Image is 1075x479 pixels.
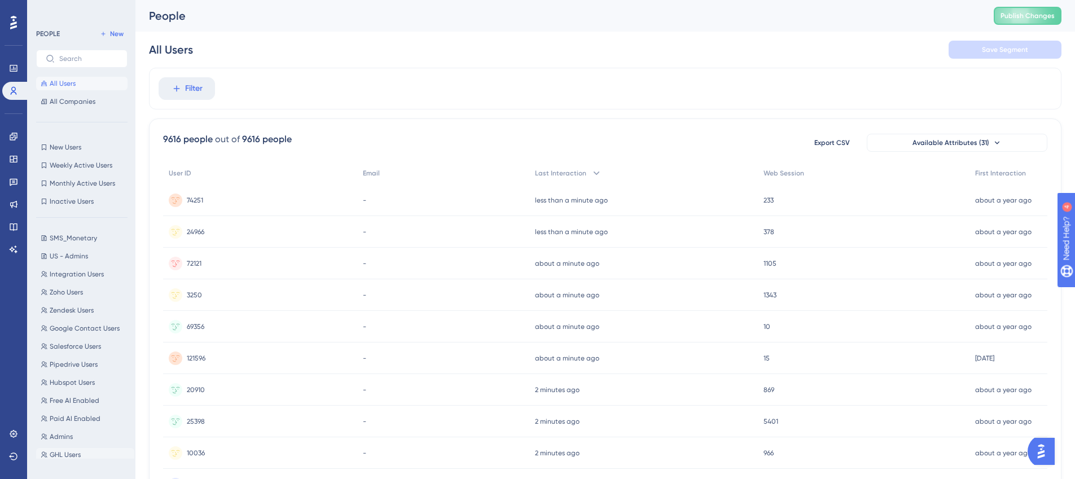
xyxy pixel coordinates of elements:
[535,169,586,178] span: Last Interaction
[36,77,128,90] button: All Users
[36,430,134,443] button: Admins
[804,134,860,152] button: Export CSV
[814,138,850,147] span: Export CSV
[50,324,120,333] span: Google Contact Users
[36,249,134,263] button: US - Admins
[50,432,73,441] span: Admins
[764,417,778,426] span: 5401
[185,82,203,95] span: Filter
[982,45,1028,54] span: Save Segment
[535,386,580,394] time: 2 minutes ago
[50,360,98,369] span: Pipedrive Users
[50,270,104,279] span: Integration Users
[764,169,804,178] span: Web Session
[36,159,128,172] button: Weekly Active Users
[764,259,776,268] span: 1105
[764,354,770,363] span: 15
[50,288,83,297] span: Zoho Users
[163,133,213,146] div: 9616 people
[975,449,1032,457] time: about a year ago
[159,77,215,100] button: Filter
[149,8,966,24] div: People
[975,354,994,362] time: [DATE]
[535,418,580,425] time: 2 minutes ago
[535,291,599,299] time: about a minute ago
[36,394,134,407] button: Free AI Enabled
[110,29,124,38] span: New
[363,291,366,300] span: -
[1028,434,1061,468] iframe: UserGuiding AI Assistant Launcher
[215,133,240,146] div: out of
[975,260,1032,267] time: about a year ago
[975,418,1032,425] time: about a year ago
[36,448,134,462] button: GHL Users
[242,133,292,146] div: 9616 people
[59,55,118,63] input: Search
[50,197,94,206] span: Inactive Users
[187,417,205,426] span: 25398
[50,450,81,459] span: GHL Users
[50,342,101,351] span: Salesforce Users
[96,27,128,41] button: New
[535,449,580,457] time: 2 minutes ago
[187,385,205,394] span: 20910
[50,97,95,106] span: All Companies
[50,161,112,170] span: Weekly Active Users
[50,396,99,405] span: Free AI Enabled
[975,228,1032,236] time: about a year ago
[187,291,202,300] span: 3250
[36,29,60,38] div: PEOPLE
[363,259,366,268] span: -
[363,417,366,426] span: -
[36,177,128,190] button: Monthly Active Users
[764,196,774,205] span: 233
[535,196,608,204] time: less than a minute ago
[50,143,81,152] span: New Users
[912,138,989,147] span: Available Attributes (31)
[187,449,205,458] span: 10036
[975,323,1032,331] time: about a year ago
[36,340,134,353] button: Salesforce Users
[169,169,191,178] span: User ID
[1001,11,1055,20] span: Publish Changes
[36,195,128,208] button: Inactive Users
[36,231,134,245] button: SMS_Monetary
[187,227,204,236] span: 24966
[36,304,134,317] button: Zendesk Users
[50,378,95,387] span: Hubspot Users
[363,196,366,205] span: -
[36,322,134,335] button: Google Contact Users
[50,179,115,188] span: Monthly Active Users
[363,385,366,394] span: -
[764,322,770,331] span: 10
[994,7,1061,25] button: Publish Changes
[975,386,1032,394] time: about a year ago
[363,354,366,363] span: -
[363,227,366,236] span: -
[36,358,134,371] button: Pipedrive Users
[975,291,1032,299] time: about a year ago
[975,169,1026,178] span: First Interaction
[363,169,380,178] span: Email
[764,449,774,458] span: 966
[78,6,82,15] div: 4
[187,354,205,363] span: 121596
[764,227,774,236] span: 378
[867,134,1047,152] button: Available Attributes (31)
[36,412,134,425] button: Paid AI Enabled
[36,140,128,154] button: New Users
[50,306,94,315] span: Zendesk Users
[975,196,1032,204] time: about a year ago
[50,414,100,423] span: Paid AI Enabled
[535,354,599,362] time: about a minute ago
[50,234,97,243] span: SMS_Monetary
[535,260,599,267] time: about a minute ago
[363,449,366,458] span: -
[187,322,204,331] span: 69356
[149,42,193,58] div: All Users
[535,228,608,236] time: less than a minute ago
[36,285,134,299] button: Zoho Users
[535,323,599,331] time: about a minute ago
[187,259,201,268] span: 72121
